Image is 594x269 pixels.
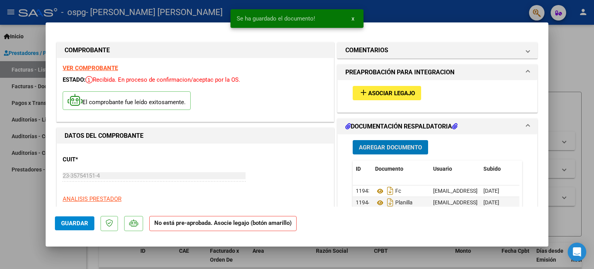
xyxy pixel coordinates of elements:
[63,76,85,83] span: ESTADO:
[237,15,315,22] span: Se ha guardado el documento!
[375,188,401,194] span: Fc
[345,12,360,26] button: x
[65,132,143,139] strong: DATOS DEL COMPROBANTE
[345,122,457,131] h1: DOCUMENTACIÓN RESPALDATORIA
[353,86,421,100] button: Asociar Legajo
[338,65,537,80] mat-expansion-panel-header: PREAPROBACIÓN PARA INTEGRACION
[480,161,519,177] datatable-header-cell: Subido
[55,216,94,230] button: Guardar
[356,166,361,172] span: ID
[433,166,452,172] span: Usuario
[85,76,240,83] span: Recibida. En proceso de confirmacion/aceptac por la OS.
[483,188,499,194] span: [DATE]
[368,90,415,97] span: Asociar Legajo
[338,43,537,58] mat-expansion-panel-header: COMENTARIOS
[359,144,422,151] span: Agregar Documento
[65,46,110,54] strong: COMPROBANTE
[359,88,368,97] mat-icon: add
[568,243,586,261] div: Open Intercom Messenger
[338,119,537,134] mat-expansion-panel-header: DOCUMENTACIÓN RESPALDATORIA
[356,188,371,194] span: 11943
[430,161,480,177] datatable-header-cell: Usuario
[63,155,142,164] p: CUIT
[63,65,118,72] a: VER COMPROBANTE
[375,166,403,172] span: Documento
[63,195,121,202] span: ANALISIS PRESTADOR
[338,80,537,112] div: PREAPROBACIÓN PARA INTEGRACION
[149,216,297,231] strong: No está pre-aprobada. Asocie legajo (botón amarillo)
[345,68,454,77] h1: PREAPROBACIÓN PARA INTEGRACION
[352,15,354,22] span: x
[353,140,428,154] button: Agregar Documento
[63,91,191,110] p: El comprobante fue leído exitosamente.
[356,199,371,206] span: 11944
[353,161,372,177] datatable-header-cell: ID
[372,161,430,177] datatable-header-cell: Documento
[61,220,88,227] span: Guardar
[483,166,501,172] span: Subido
[345,46,388,55] h1: COMENTARIOS
[483,199,499,206] span: [DATE]
[385,196,395,209] i: Descargar documento
[385,185,395,197] i: Descargar documento
[375,200,413,206] span: Planilla
[519,161,558,177] datatable-header-cell: Acción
